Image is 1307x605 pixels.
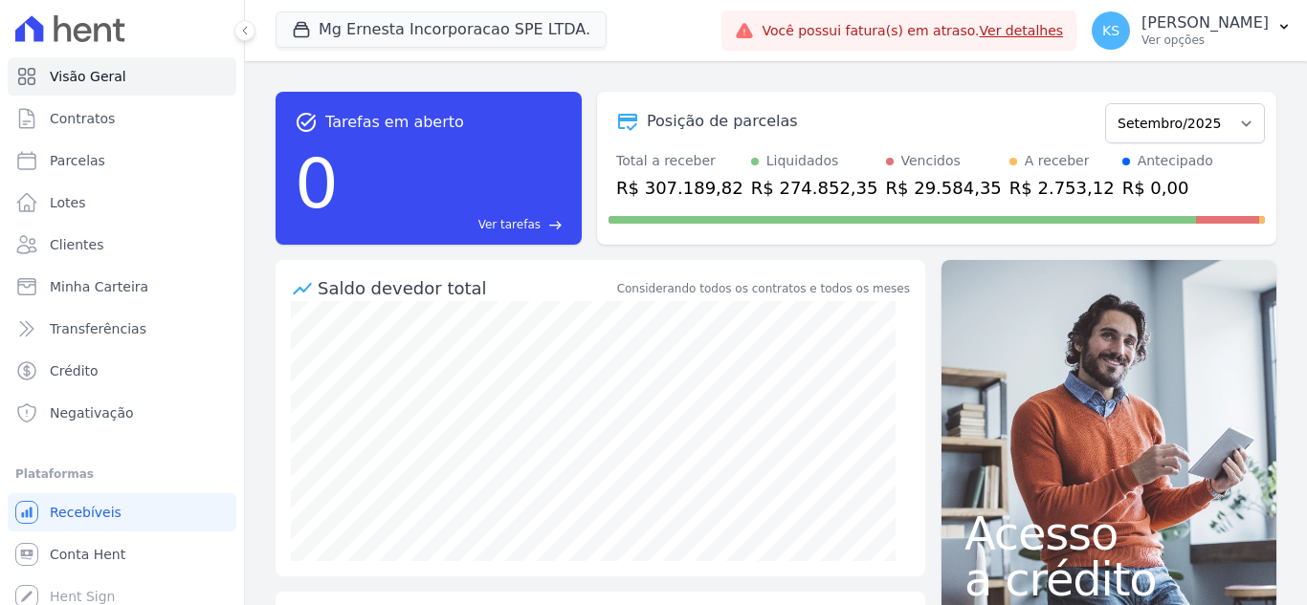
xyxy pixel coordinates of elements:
span: Acesso [964,510,1253,556]
span: Minha Carteira [50,277,148,296]
a: Ver detalhes [980,23,1064,38]
p: [PERSON_NAME] [1141,13,1269,32]
a: Transferências [8,310,236,348]
a: Minha Carteira [8,268,236,306]
a: Ver tarefas east [346,216,563,233]
a: Parcelas [8,141,236,180]
div: Plataformas [15,463,229,486]
span: Visão Geral [50,67,126,86]
div: Vencidos [901,151,961,171]
div: R$ 29.584,35 [886,175,1002,201]
a: Clientes [8,226,236,264]
a: Negativação [8,394,236,432]
div: Total a receber [616,151,743,171]
div: A receber [1025,151,1090,171]
button: KS [PERSON_NAME] Ver opções [1076,4,1307,57]
div: R$ 307.189,82 [616,175,743,201]
span: Lotes [50,193,86,212]
a: Contratos [8,99,236,138]
div: Posição de parcelas [647,110,798,133]
a: Crédito [8,352,236,390]
span: Ver tarefas [478,216,541,233]
a: Recebíveis [8,493,236,531]
div: R$ 0,00 [1122,175,1213,201]
div: 0 [295,134,339,233]
span: a crédito [964,556,1253,602]
div: R$ 2.753,12 [1009,175,1115,201]
span: Clientes [50,235,103,254]
div: Saldo devedor total [318,275,613,301]
a: Conta Hent [8,535,236,573]
span: Negativação [50,403,134,422]
a: Visão Geral [8,57,236,96]
div: Liquidados [766,151,839,171]
div: Considerando todos os contratos e todos os meses [617,280,910,297]
span: Tarefas em aberto [325,111,464,134]
div: R$ 274.852,35 [751,175,878,201]
span: KS [1102,24,1119,37]
span: Contratos [50,109,115,128]
div: Antecipado [1138,151,1213,171]
span: Parcelas [50,151,105,170]
span: task_alt [295,111,318,134]
a: Lotes [8,184,236,222]
span: Conta Hent [50,545,125,564]
span: Você possui fatura(s) em atraso. [762,21,1063,41]
span: Transferências [50,319,146,338]
button: Mg Ernesta Incorporacao SPE LTDA. [276,11,607,48]
p: Ver opções [1141,32,1269,48]
span: east [548,218,563,232]
span: Recebíveis [50,503,122,522]
span: Crédito [50,361,99,380]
